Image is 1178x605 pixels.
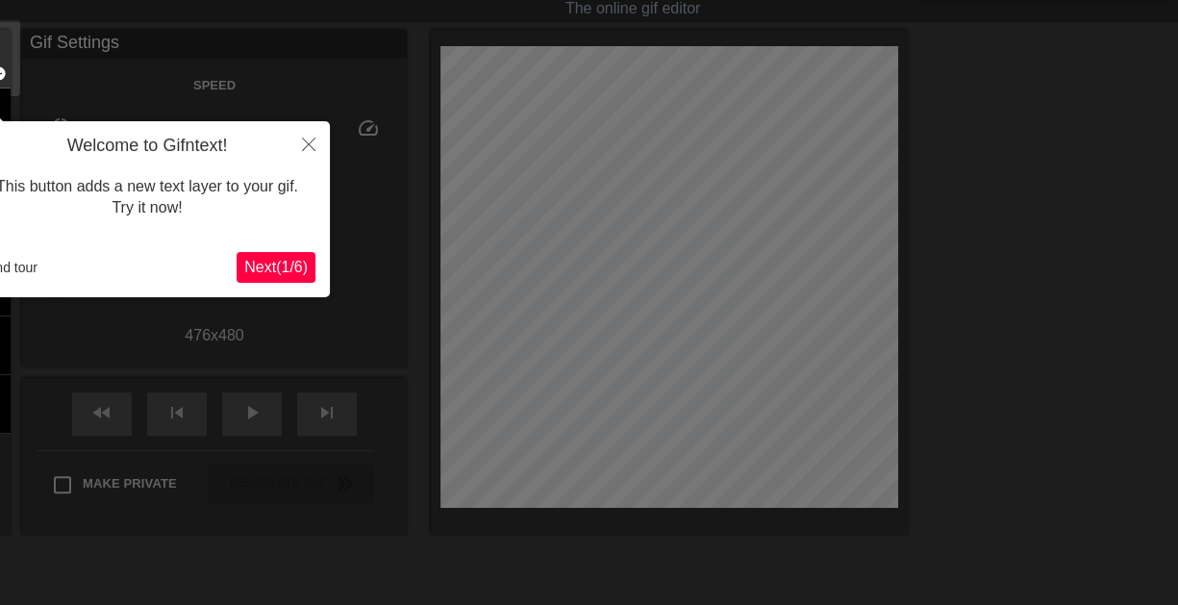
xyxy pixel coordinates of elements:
[237,252,315,283] button: Next
[288,121,330,165] button: Close
[244,259,308,275] span: Next ( 1 / 6 )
